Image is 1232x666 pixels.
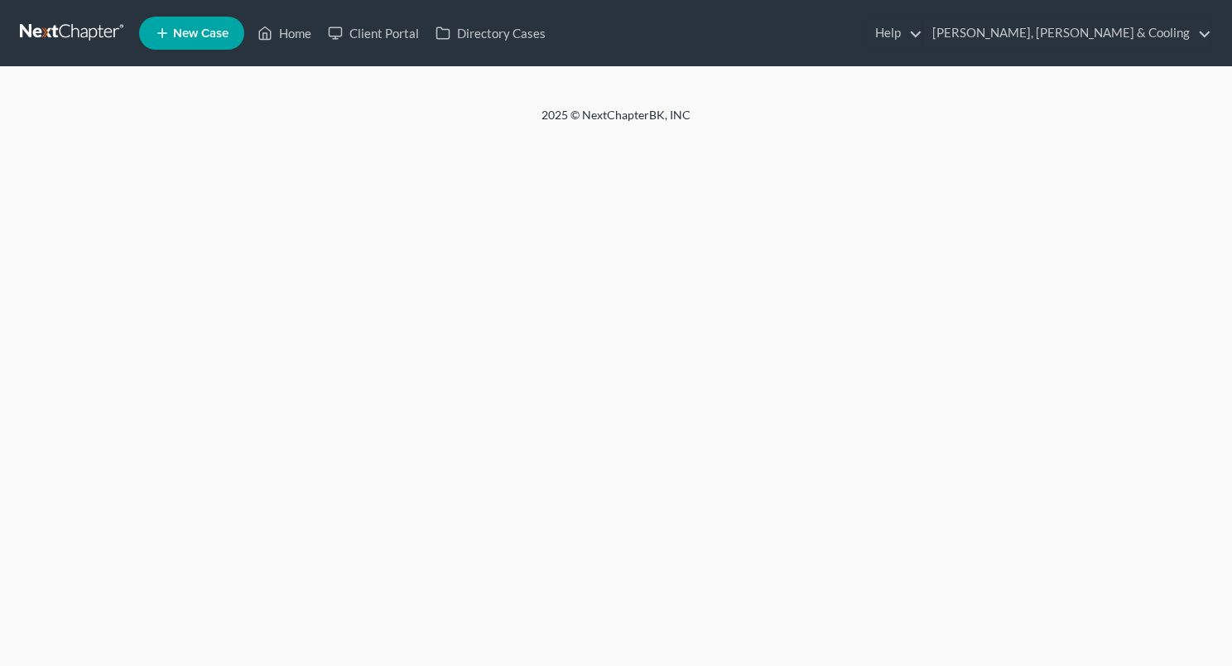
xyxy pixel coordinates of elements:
div: 2025 © NextChapterBK, INC [144,107,1088,137]
a: Client Portal [320,18,427,48]
new-legal-case-button: New Case [139,17,244,50]
a: Help [867,18,922,48]
a: Home [249,18,320,48]
a: [PERSON_NAME], [PERSON_NAME] & Cooling [924,18,1211,48]
a: Directory Cases [427,18,554,48]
